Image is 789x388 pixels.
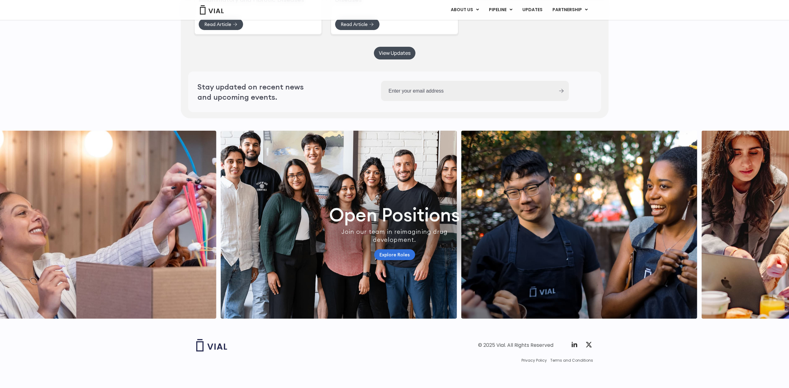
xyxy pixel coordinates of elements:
input: Submit [559,89,564,93]
img: http://Group%20of%20people%20smiling%20wearing%20aprons [461,131,697,319]
img: Vial Logo [199,5,224,15]
span: View Updates [379,51,410,55]
h2: Stay updated on recent news and upcoming events. [197,82,318,102]
a: Read Article [335,18,380,30]
a: PIPELINEMenu Toggle [484,5,517,15]
a: View Updates [374,47,415,59]
div: 7 / 7 [221,131,457,319]
a: Explore Roles [374,249,415,260]
a: Terms and Conditions [550,358,593,363]
img: http://Group%20of%20smiling%20people%20posing%20for%20a%20picture [221,131,457,319]
div: 1 / 7 [461,131,697,319]
a: PARTNERSHIPMenu Toggle [547,5,593,15]
a: UPDATES [517,5,547,15]
span: Read Article [341,22,368,27]
a: Read Article [198,18,243,30]
a: Privacy Policy [521,358,547,363]
div: © 2025 Vial. All Rights Reserved [478,342,553,349]
input: Enter your email address [381,81,553,101]
span: Read Article [204,22,231,27]
img: Vial logo wih "Vial" spelled out [196,339,227,351]
a: ABOUT USMenu Toggle [446,5,484,15]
